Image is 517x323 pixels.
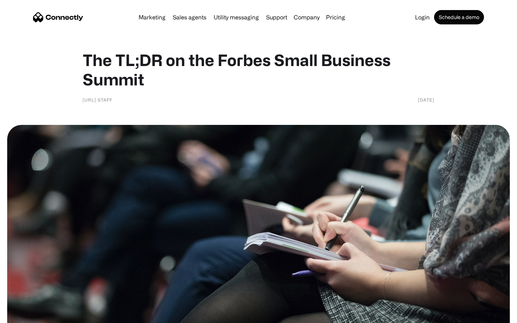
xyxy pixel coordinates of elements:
[323,14,348,20] a: Pricing
[7,310,43,320] aside: Language selected: English
[294,12,320,22] div: Company
[170,14,209,20] a: Sales agents
[14,310,43,320] ul: Language list
[412,14,433,20] a: Login
[434,10,484,24] a: Schedule a demo
[136,14,168,20] a: Marketing
[83,50,434,89] h1: The TL;DR on the Forbes Small Business Summit
[211,14,262,20] a: Utility messaging
[418,96,434,103] div: [DATE]
[263,14,290,20] a: Support
[83,96,112,103] div: [URL] Staff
